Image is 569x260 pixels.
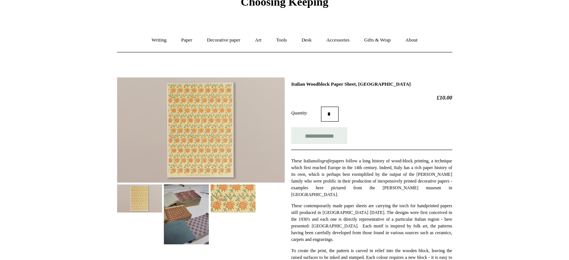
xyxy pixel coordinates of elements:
h1: Italian Woodblock Paper Sheet, [GEOGRAPHIC_DATA] [291,81,452,87]
p: These Italian papers follow a long history of wood-block printing, a technique which first reache... [291,157,452,198]
a: Accessories [319,30,356,50]
a: Gifts & Wrap [357,30,397,50]
a: About [398,30,424,50]
a: Tools [269,30,294,50]
a: Art [248,30,268,50]
img: Italian Woodblock Paper Sheet, Sicily [211,184,256,213]
a: Writing [145,30,173,50]
a: Decorative paper [200,30,247,50]
img: Italian Woodblock Paper Sheet, Sicily [164,184,209,244]
a: Paper [174,30,199,50]
h2: £10.00 [291,94,452,101]
p: These contemporarily made paper sheets are carrying the torch for handprinted papers still produc... [291,202,452,243]
a: Choosing Keeping [241,1,328,7]
i: xilografie [315,158,333,163]
img: Italian Woodblock Paper Sheet, Sicily [117,184,162,212]
img: Italian Woodblock Paper Sheet, Sicily [117,77,285,183]
a: Desk [295,30,318,50]
label: Quantity [291,110,321,116]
